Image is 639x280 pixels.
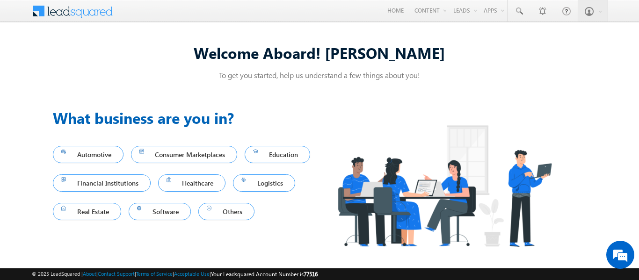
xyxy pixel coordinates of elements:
[139,148,229,161] span: Consumer Marketplaces
[211,271,318,278] span: Your Leadsquared Account Number is
[241,177,287,189] span: Logistics
[207,205,246,218] span: Others
[61,148,115,161] span: Automotive
[136,271,173,277] a: Terms of Service
[53,70,586,80] p: To get you started, help us understand a few things about you!
[83,271,96,277] a: About
[174,271,210,277] a: Acceptable Use
[304,271,318,278] span: 77516
[53,107,319,129] h3: What business are you in?
[53,43,586,63] div: Welcome Aboard! [PERSON_NAME]
[319,107,569,265] img: Industry.png
[98,271,135,277] a: Contact Support
[253,148,302,161] span: Education
[137,205,183,218] span: Software
[32,270,318,279] span: © 2025 LeadSquared | | | | |
[167,177,218,189] span: Healthcare
[61,205,113,218] span: Real Estate
[61,177,142,189] span: Financial Institutions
